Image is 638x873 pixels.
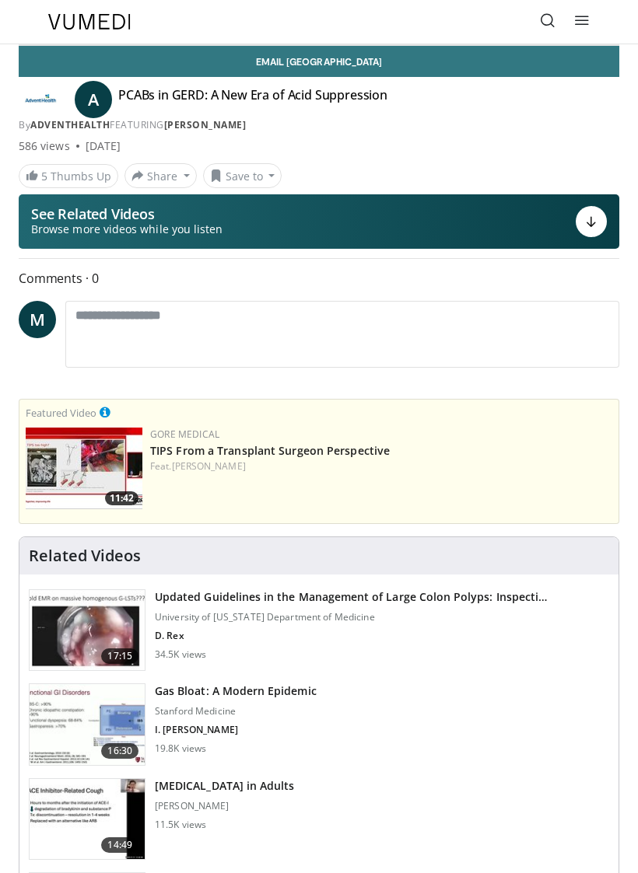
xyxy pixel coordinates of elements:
[105,491,138,505] span: 11:42
[31,206,223,222] p: See Related Videos
[155,724,317,736] p: I. [PERSON_NAME]
[203,163,282,188] button: Save to
[101,648,138,664] span: 17:15
[30,118,110,131] a: AdventHealth
[41,169,47,183] span: 5
[19,118,619,132] div: By FEATURING
[26,428,142,509] img: 4003d3dc-4d84-4588-a4af-bb6b84f49ae6.150x105_q85_crop-smart_upscale.jpg
[155,683,317,699] h3: Gas Bloat: A Modern Epidemic
[19,87,62,112] img: AdventHealth
[48,14,131,30] img: VuMedi Logo
[29,546,141,565] h4: Related Videos
[29,589,609,672] a: 17:15 Updated Guidelines in the Management of Large Colon Polyps: Inspecti… University of [US_STA...
[124,163,197,188] button: Share
[150,459,612,473] div: Feat.
[30,684,145,765] img: 480ec31d-e3c1-475b-8289-0a0659db689a.150x105_q85_crop-smart_upscale.jpg
[30,779,145,860] img: 11950cd4-d248-4755-8b98-ec337be04c84.150x105_q85_crop-smart_upscale.jpg
[172,459,246,473] a: [PERSON_NAME]
[164,118,247,131] a: [PERSON_NAME]
[155,648,206,661] p: 34.5K views
[31,222,223,237] span: Browse more videos while you listen
[19,301,56,338] a: M
[101,837,138,853] span: 14:49
[155,630,547,642] p: D. Rex
[155,742,206,755] p: 19.8K views
[19,194,619,249] button: See Related Videos Browse more videos while you listen
[26,406,96,420] small: Featured Video
[150,428,219,441] a: Gore Medical
[26,428,142,509] a: 11:42
[155,819,206,831] p: 11.5K views
[29,778,609,861] a: 14:49 [MEDICAL_DATA] in Adults [PERSON_NAME] 11.5K views
[86,138,121,154] div: [DATE]
[19,138,70,154] span: 586 views
[75,81,112,118] a: A
[101,743,138,759] span: 16:30
[155,589,547,605] h3: Updated Guidelines in the Management of Large Colon Polyps: Inspecti…
[19,268,619,288] span: Comments 0
[155,778,294,794] h3: [MEDICAL_DATA] in Adults
[29,683,609,766] a: 16:30 Gas Bloat: A Modern Epidemic Stanford Medicine I. [PERSON_NAME] 19.8K views
[155,611,547,623] p: University of [US_STATE] Department of Medicine
[30,590,145,671] img: dfcfcb0d-b871-4e1a-9f0c-9f64970f7dd8.150x105_q85_crop-smart_upscale.jpg
[19,164,118,188] a: 5 Thumbs Up
[118,87,387,112] h4: PCABs in GERD: A New Era of Acid Suppression
[150,443,390,458] a: TIPS From a Transplant Surgeon Perspective
[155,800,294,812] p: [PERSON_NAME]
[155,705,317,718] p: Stanford Medicine
[19,46,619,77] a: Email [GEOGRAPHIC_DATA]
